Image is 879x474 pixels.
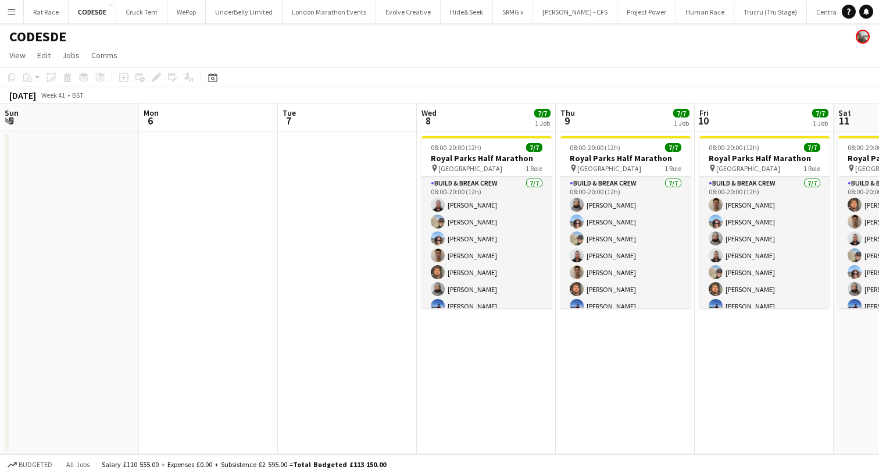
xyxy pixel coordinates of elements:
app-card-role: Build & Break Crew7/708:00-20:00 (12h)[PERSON_NAME][PERSON_NAME][PERSON_NAME][PERSON_NAME][PERSON... [421,177,552,318]
div: 1 Job [813,119,828,127]
a: Edit [33,48,55,63]
app-user-avatar: Jordan Curtis [856,30,870,44]
span: Tue [283,108,296,118]
span: Jobs [62,50,80,60]
span: Total Budgeted £113 150.00 [293,460,386,469]
button: Cruck Tent [116,1,167,23]
span: 8 [420,114,437,127]
button: SRMG x [493,1,533,23]
div: 1 Job [674,119,689,127]
span: 10 [698,114,709,127]
span: Week 41 [38,91,67,99]
span: 7/7 [534,109,551,117]
button: Evolve Creative [376,1,441,23]
span: 1 Role [803,164,820,173]
app-job-card: 08:00-20:00 (12h)7/7Royal Parks Half Marathon [GEOGRAPHIC_DATA]1 RoleBuild & Break Crew7/708:00-2... [421,136,552,308]
span: 7/7 [673,109,689,117]
span: 7/7 [804,143,820,152]
span: 08:00-20:00 (12h) [570,143,620,152]
button: Hide& Seek [441,1,493,23]
span: 7 [281,114,296,127]
span: Comms [91,50,117,60]
h3: Royal Parks Half Marathon [421,153,552,163]
button: CODESDE [69,1,116,23]
button: London Marathon Events [283,1,376,23]
a: Jobs [58,48,84,63]
span: 9 [559,114,575,127]
button: Trucru (Tru Stage) [734,1,807,23]
button: Budgeted [6,458,54,471]
button: UnderBelly Limited [206,1,283,23]
span: Thu [560,108,575,118]
div: BST [72,91,84,99]
button: Human Race [676,1,734,23]
span: 08:00-20:00 (12h) [709,143,759,152]
div: 1 Job [535,119,550,127]
span: Mon [144,108,159,118]
span: 1 Role [526,164,542,173]
button: Central Fusion [807,1,869,23]
span: 7/7 [812,109,828,117]
h3: Royal Parks Half Marathon [699,153,830,163]
span: Edit [37,50,51,60]
div: [DATE] [9,90,36,101]
h3: Royal Parks Half Marathon [560,153,691,163]
app-job-card: 08:00-20:00 (12h)7/7Royal Parks Half Marathon [GEOGRAPHIC_DATA]1 RoleBuild & Break Crew7/708:00-2... [560,136,691,308]
span: 5 [3,114,19,127]
span: View [9,50,26,60]
button: [PERSON_NAME] - CFS [533,1,617,23]
span: Fri [699,108,709,118]
span: 7/7 [526,143,542,152]
app-job-card: 08:00-20:00 (12h)7/7Royal Parks Half Marathon [GEOGRAPHIC_DATA]1 RoleBuild & Break Crew7/708:00-2... [699,136,830,308]
span: Sun [5,108,19,118]
h1: CODESDE [9,28,66,45]
button: Project Power [617,1,676,23]
span: [GEOGRAPHIC_DATA] [716,164,780,173]
div: Salary £110 555.00 + Expenses £0.00 + Subsistence £2 595.00 = [102,460,386,469]
span: Budgeted [19,461,52,469]
app-card-role: Build & Break Crew7/708:00-20:00 (12h)[PERSON_NAME][PERSON_NAME][PERSON_NAME][PERSON_NAME][PERSON... [560,177,691,318]
button: WePop [167,1,206,23]
span: 08:00-20:00 (12h) [431,143,481,152]
button: Rat Race [24,1,69,23]
span: 7/7 [665,143,681,152]
app-card-role: Build & Break Crew7/708:00-20:00 (12h)[PERSON_NAME][PERSON_NAME][PERSON_NAME][PERSON_NAME][PERSON... [699,177,830,318]
a: Comms [87,48,122,63]
span: [GEOGRAPHIC_DATA] [577,164,641,173]
span: 11 [837,114,851,127]
span: All jobs [64,460,92,469]
span: [GEOGRAPHIC_DATA] [438,164,502,173]
a: View [5,48,30,63]
span: Sat [838,108,851,118]
span: Wed [421,108,437,118]
span: 6 [142,114,159,127]
span: 1 Role [664,164,681,173]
